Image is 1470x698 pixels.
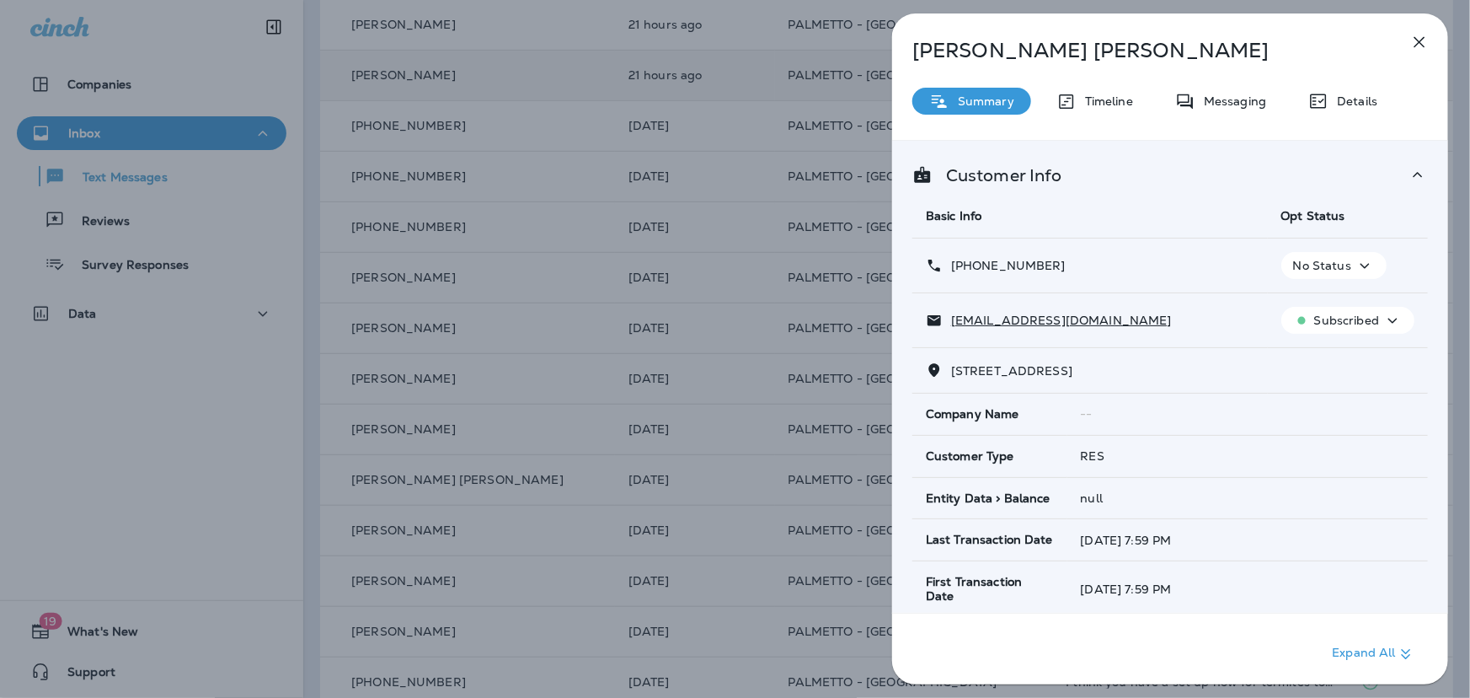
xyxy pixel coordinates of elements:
[926,208,981,223] span: Basic Info
[1077,94,1133,108] p: Timeline
[1081,406,1093,421] span: --
[1081,582,1172,597] span: [DATE] 7:59 PM
[926,575,1054,604] span: First Transaction Date
[943,314,1172,327] p: [EMAIL_ADDRESS][DOMAIN_NAME]
[1328,94,1377,108] p: Details
[926,491,1050,506] span: Entity Data > Balance
[1281,307,1414,334] button: Subscribed
[1195,94,1266,108] p: Messaging
[1293,259,1351,272] p: No Status
[1081,533,1172,548] span: [DATE] 7:59 PM
[1081,448,1104,464] span: RES
[951,363,1072,379] span: [STREET_ADDRESS]
[1281,208,1345,223] span: Opt Status
[1326,639,1423,669] button: Expand All
[912,39,1372,62] p: [PERSON_NAME] [PERSON_NAME]
[1333,644,1416,664] p: Expand All
[933,169,1062,182] p: Customer Info
[949,94,1014,108] p: Summary
[926,449,1014,464] span: Customer Type
[1081,491,1104,506] span: null
[943,259,1066,272] p: [PHONE_NUMBER]
[926,533,1053,547] span: Last Transaction Date
[926,407,1019,421] span: Company Name
[1281,252,1387,279] button: No Status
[1314,314,1379,327] p: Subscribed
